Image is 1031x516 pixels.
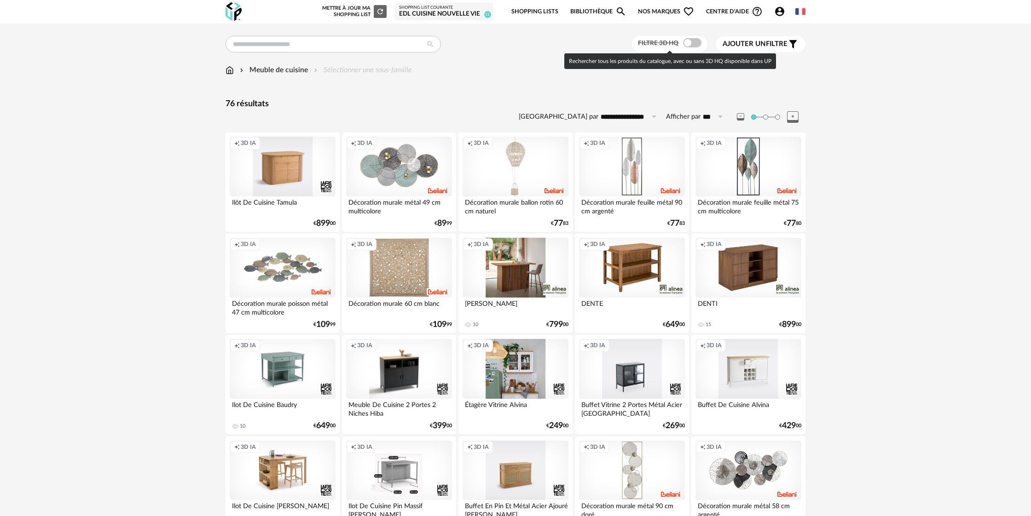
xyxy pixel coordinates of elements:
span: Creation icon [234,139,240,147]
img: OXP [226,2,242,21]
span: 3D IA [590,443,605,451]
span: 3D IA [590,241,605,248]
span: Creation icon [234,241,240,248]
span: 3D IA [357,342,372,349]
label: Afficher par [666,113,701,121]
a: Creation icon 3D IA Décoration murale ballon rotin 60 cm naturel €7783 [458,132,573,232]
img: svg+xml;base64,PHN2ZyB3aWR0aD0iMTYiIGhlaWdodD0iMTYiIHZpZXdCb3g9IjAgMCAxNiAxNiIgZmlsbD0ibm9uZSIgeG... [238,65,245,75]
div: € 00 [313,220,336,227]
span: Nos marques [638,1,694,23]
div: 10 [240,423,245,430]
div: € 99 [434,220,452,227]
div: € 99 [430,321,452,328]
label: [GEOGRAPHIC_DATA] par [519,113,598,121]
span: Creation icon [700,139,706,147]
span: Creation icon [700,342,706,349]
div: € 83 [551,220,568,227]
a: Creation icon 3D IA DENTE €64900 [575,234,689,333]
span: 399 [433,423,446,429]
div: Décoration murale métal 49 cm multicolore [346,196,452,215]
div: Shopping List courante [399,5,489,11]
span: 3D IA [474,342,489,349]
div: € 00 [313,423,336,429]
button: Ajouter unfiltre Filter icon [716,36,805,52]
span: 3D IA [707,139,722,147]
div: Décoration murale feuille métal 75 cm multicolore [695,196,801,215]
span: filtre [723,40,788,49]
span: Creation icon [351,443,356,451]
span: 77 [554,220,563,227]
img: svg+xml;base64,PHN2ZyB3aWR0aD0iMTYiIGhlaWdodD0iMTciIHZpZXdCb3g9IjAgMCAxNiAxNyIgZmlsbD0ibm9uZSIgeG... [226,65,234,75]
span: 429 [782,423,796,429]
span: 3D IA [590,139,605,147]
div: € 00 [779,321,801,328]
span: 3D IA [357,443,372,451]
span: 109 [433,321,446,328]
div: € 00 [430,423,452,429]
img: fr [795,6,805,17]
div: 76 résultats [226,99,805,109]
span: 3D IA [357,241,372,248]
span: 89 [437,220,446,227]
span: Creation icon [700,241,706,248]
div: Décoration murale 60 cm blanc [346,298,452,316]
span: Creation icon [467,443,473,451]
span: Refresh icon [376,9,384,14]
span: Filtre 3D HQ [638,40,678,46]
div: EDL Cuisine Nouvelle vie [399,10,489,18]
span: 109 [316,321,330,328]
span: Centre d'aideHelp Circle Outline icon [706,6,763,17]
div: € 00 [546,423,568,429]
span: 649 [666,321,679,328]
span: 3D IA [474,443,489,451]
div: 10 [473,321,478,328]
div: Mettre à jour ma Shopping List [320,5,387,18]
div: Étagère Vitrine Alvina [463,399,568,417]
span: Help Circle Outline icon [752,6,763,17]
a: Creation icon 3D IA DENTI 15 €89900 [691,234,805,333]
span: Creation icon [351,342,356,349]
span: Creation icon [584,443,589,451]
div: € 00 [663,423,685,429]
span: Creation icon [584,241,589,248]
span: 799 [549,321,563,328]
a: Creation icon 3D IA [PERSON_NAME] 10 €79900 [458,234,573,333]
a: Creation icon 3D IA Décoration murale poisson métal 47 cm multicolore €10999 [226,234,340,333]
a: Creation icon 3D IA Buffet Vitrine 2 Portes Métal Acier [GEOGRAPHIC_DATA] €26900 [575,335,689,434]
span: 3D IA [707,241,722,248]
span: Ajouter un [723,40,766,47]
div: 15 [706,321,711,328]
div: € 80 [784,220,801,227]
a: Creation icon 3D IA Meuble De Cuisine 2 Portes 2 Niches Hiba €39900 [342,335,456,434]
span: 899 [316,220,330,227]
span: Creation icon [467,241,473,248]
span: 3D IA [707,342,722,349]
span: Account Circle icon [774,6,789,17]
a: Creation icon 3D IA Décoration murale feuille métal 75 cm multicolore €7780 [691,132,805,232]
span: 899 [782,321,796,328]
a: Creation icon 3D IA Ilot De Cuisine Baudry 10 €64900 [226,335,340,434]
div: € 99 [313,321,336,328]
a: Shopping Lists [511,1,558,23]
a: BibliothèqueMagnify icon [570,1,626,23]
span: 649 [316,423,330,429]
div: Décoration murale poisson métal 47 cm multicolore [230,298,336,316]
div: € 00 [663,321,685,328]
div: Rechercher tous les produits du catalogue, avec ou sans 3D HQ disponible dans UP [564,53,776,69]
span: 3D IA [241,342,256,349]
span: Creation icon [351,139,356,147]
a: Shopping List courante EDL Cuisine Nouvelle vie 12 [399,5,489,18]
div: Buffet Vitrine 2 Portes Métal Acier [GEOGRAPHIC_DATA] [579,399,685,417]
span: 3D IA [241,241,256,248]
span: Account Circle icon [774,6,785,17]
span: 3D IA [474,241,489,248]
span: 3D IA [474,139,489,147]
div: Meuble de cuisine [238,65,308,75]
a: Creation icon 3D IA Décoration murale 60 cm blanc €10999 [342,234,456,333]
span: 3D IA [241,443,256,451]
div: DENTI [695,298,801,316]
span: Creation icon [351,241,356,248]
div: Buffet De Cuisine Alvina [695,399,801,417]
span: Creation icon [584,139,589,147]
a: Creation icon 3D IA Étagère Vitrine Alvina €24900 [458,335,573,434]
